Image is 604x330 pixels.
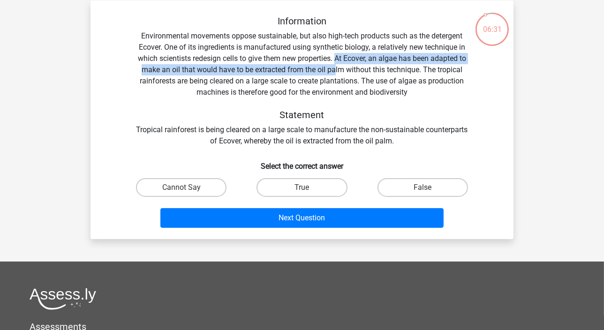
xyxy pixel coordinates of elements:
label: True [257,178,347,197]
label: Cannot Say [136,178,226,197]
button: Next Question [160,208,444,228]
h6: Select the correct answer [106,154,498,171]
img: Assessly logo [30,288,96,310]
div: Environmental movements oppose sustainable, but also high-tech products such as the detergent Eco... [106,15,498,147]
h5: Information [136,15,468,27]
div: 06:31 [475,12,510,35]
label: False [377,178,468,197]
h5: Statement [136,109,468,120]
